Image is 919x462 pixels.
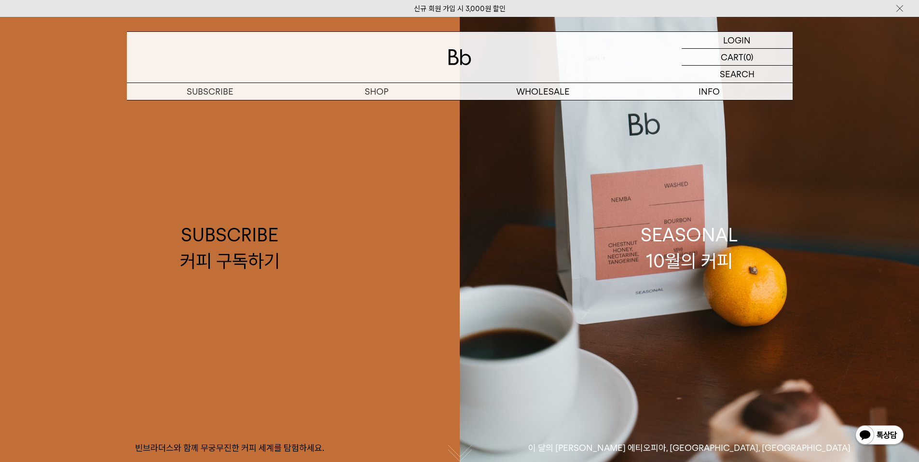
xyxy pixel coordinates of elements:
a: SHOP [293,83,460,100]
p: SEARCH [720,66,754,83]
div: SEASONAL 10월의 커피 [641,222,738,273]
p: (0) [743,49,754,65]
a: CART (0) [682,49,793,66]
img: 카카오톡 채널 1:1 채팅 버튼 [854,424,905,448]
a: LOGIN [682,32,793,49]
p: CART [721,49,743,65]
p: WHOLESALE [460,83,626,100]
img: 로고 [448,49,471,65]
a: SUBSCRIBE [127,83,293,100]
div: SUBSCRIBE 커피 구독하기 [180,222,280,273]
p: INFO [626,83,793,100]
p: LOGIN [723,32,751,48]
a: 신규 회원 가입 시 3,000원 할인 [414,4,506,13]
